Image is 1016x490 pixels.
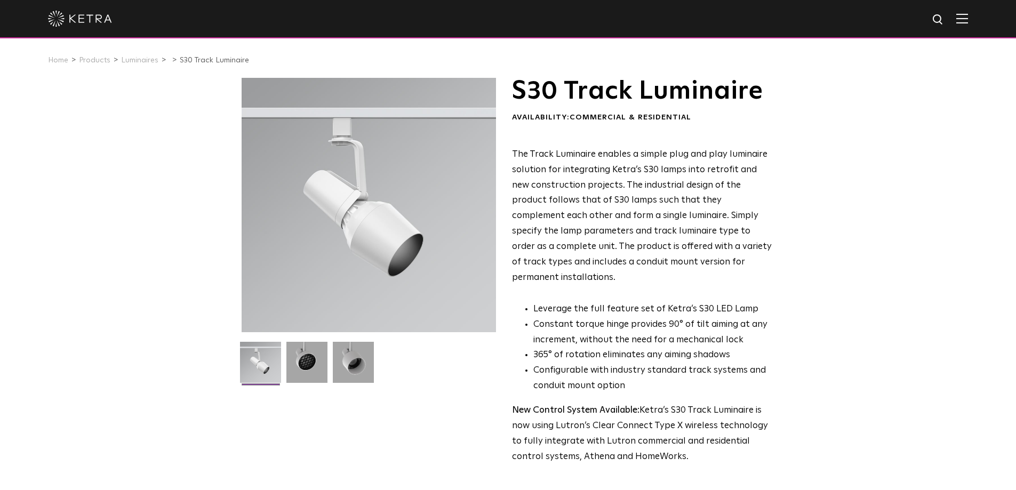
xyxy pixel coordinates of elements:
img: ketra-logo-2019-white [48,11,112,27]
li: Leverage the full feature set of Ketra’s S30 LED Lamp [533,302,772,317]
a: Luminaires [121,57,158,64]
img: Hamburger%20Nav.svg [956,13,968,23]
img: 9e3d97bd0cf938513d6e [333,342,374,391]
span: The Track Luminaire enables a simple plug and play luminaire solution for integrating Ketra’s S30... [512,150,772,282]
img: 3b1b0dc7630e9da69e6b [286,342,327,391]
li: Configurable with industry standard track systems and conduit mount option [533,363,772,394]
img: search icon [932,13,945,27]
a: Products [79,57,110,64]
li: 365° of rotation eliminates any aiming shadows [533,348,772,363]
div: Availability: [512,113,772,123]
h1: S30 Track Luminaire [512,78,772,105]
strong: New Control System Available: [512,406,639,415]
a: S30 Track Luminaire [180,57,249,64]
img: S30-Track-Luminaire-2021-Web-Square [240,342,281,391]
p: Ketra’s S30 Track Luminaire is now using Lutron’s Clear Connect Type X wireless technology to ful... [512,403,772,465]
span: Commercial & Residential [570,114,691,121]
a: Home [48,57,68,64]
li: Constant torque hinge provides 90° of tilt aiming at any increment, without the need for a mechan... [533,317,772,348]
